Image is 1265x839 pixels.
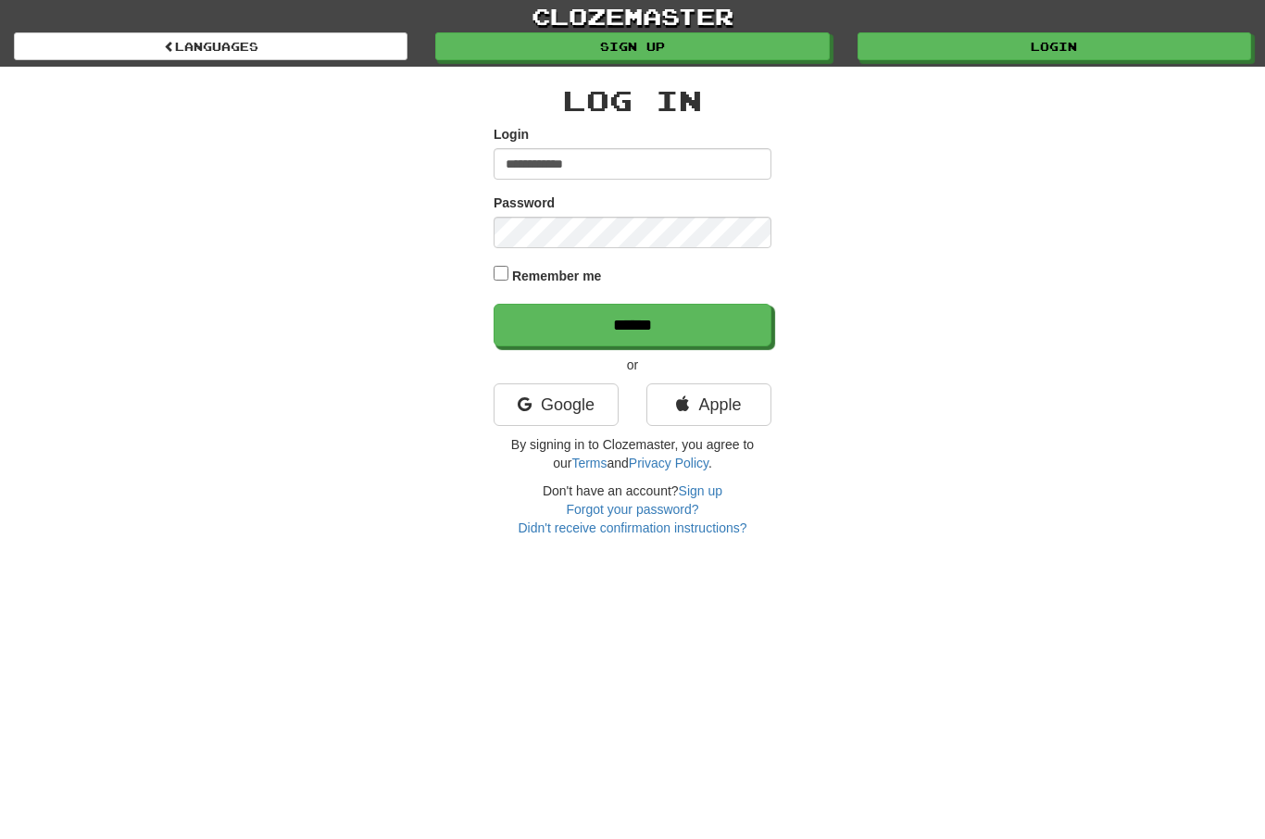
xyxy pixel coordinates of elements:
[494,125,529,144] label: Login
[494,482,771,537] div: Don't have an account?
[494,356,771,374] p: or
[629,456,708,470] a: Privacy Policy
[494,194,555,212] label: Password
[494,85,771,116] h2: Log In
[494,435,771,472] p: By signing in to Clozemaster, you agree to our and .
[435,32,829,60] a: Sign up
[646,383,771,426] a: Apple
[566,502,698,517] a: Forgot your password?
[512,267,602,285] label: Remember me
[571,456,607,470] a: Terms
[14,32,407,60] a: Languages
[858,32,1251,60] a: Login
[494,383,619,426] a: Google
[679,483,722,498] a: Sign up
[518,520,746,535] a: Didn't receive confirmation instructions?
